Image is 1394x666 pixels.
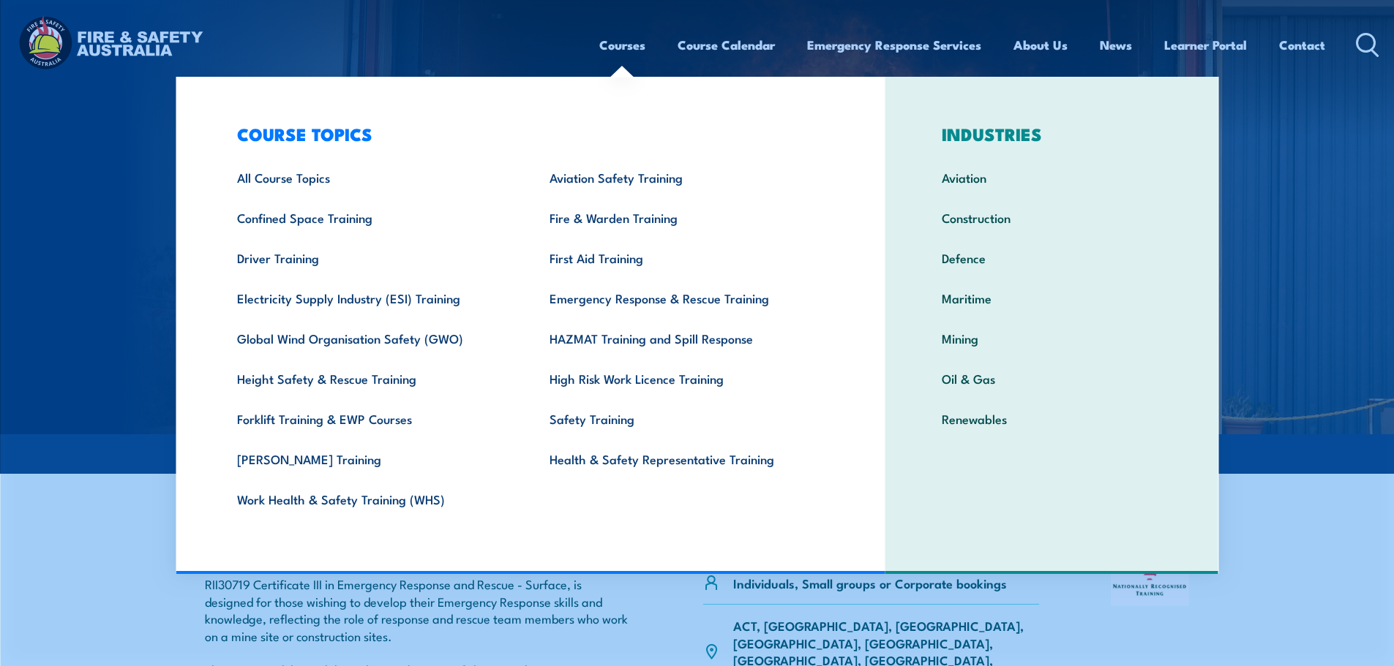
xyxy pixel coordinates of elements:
[214,197,527,238] a: Confined Space Training
[919,318,1185,358] a: Mining
[214,439,527,479] a: [PERSON_NAME] Training
[919,278,1185,318] a: Maritime
[527,398,839,439] a: Safety Training
[733,575,1007,591] p: Individuals, Small groups or Corporate bookings
[527,278,839,318] a: Emergency Response & Rescue Training
[1100,26,1132,64] a: News
[214,278,527,318] a: Electricity Supply Industry (ESI) Training
[527,157,839,197] a: Aviation Safety Training
[919,197,1185,238] a: Construction
[807,26,981,64] a: Emergency Response Services
[214,479,527,519] a: Work Health & Safety Training (WHS)
[527,238,839,278] a: First Aid Training
[214,157,527,197] a: All Course Topics
[214,318,527,358] a: Global Wind Organisation Safety (GWO)
[214,238,527,278] a: Driver Training
[527,318,839,358] a: HAZMAT Training and Spill Response
[919,124,1185,144] h3: INDUSTRIES
[527,197,839,238] a: Fire & Warden Training
[919,358,1185,398] a: Oil & Gas
[527,439,839,479] a: Health & Safety Representative Training
[214,124,839,144] h3: COURSE TOPICS
[919,398,1185,439] a: Renewables
[527,358,839,398] a: High Risk Work Licence Training
[1279,26,1325,64] a: Contact
[214,398,527,439] a: Forklift Training & EWP Courses
[599,26,645,64] a: Courses
[1013,26,1068,64] a: About Us
[1164,26,1247,64] a: Learner Portal
[919,157,1185,197] a: Aviation
[919,238,1185,278] a: Defence
[214,358,527,398] a: Height Safety & Rescue Training
[678,26,775,64] a: Course Calendar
